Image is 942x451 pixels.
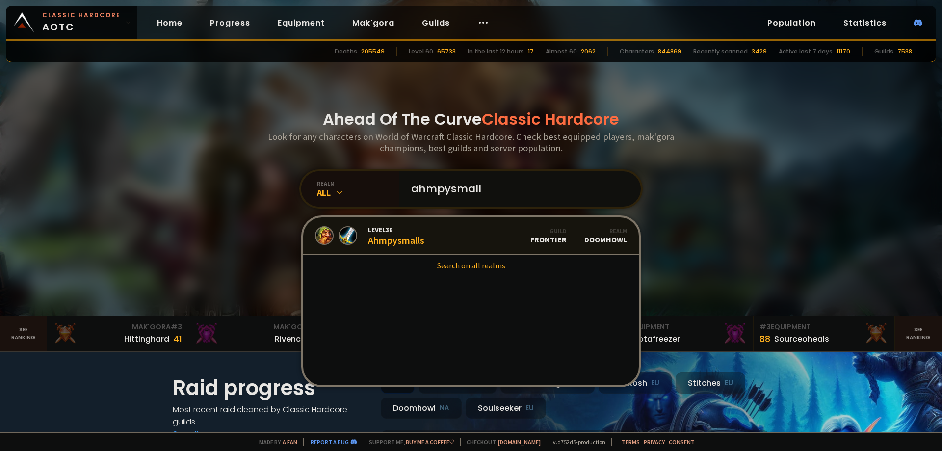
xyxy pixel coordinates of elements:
[584,227,627,235] div: Realm
[895,316,942,351] a: Seeranking
[546,47,577,56] div: Almost 60
[270,13,333,33] a: Equipment
[406,438,454,446] a: Buy me a coffee
[6,6,137,39] a: Classic HardcoreAOTC
[173,428,236,440] a: See all progress
[414,13,458,33] a: Guilds
[644,438,665,446] a: Privacy
[633,333,680,345] div: Notafreezer
[584,227,627,244] div: Doomhowl
[405,171,629,207] input: Search a character...
[202,13,258,33] a: Progress
[759,332,770,345] div: 88
[149,13,190,33] a: Home
[173,332,182,345] div: 41
[651,378,659,388] small: EU
[194,322,323,332] div: Mak'Gora
[283,438,297,446] a: a fan
[658,47,681,56] div: 844869
[874,47,893,56] div: Guilds
[173,372,369,403] h1: Raid progress
[752,47,767,56] div: 3429
[323,107,619,131] h1: Ahead Of The Curve
[547,438,605,446] span: v. d752d5 - production
[779,47,833,56] div: Active last 7 days
[173,403,369,428] h4: Most recent raid cleaned by Classic Hardcore guilds
[275,333,306,345] div: Rivench
[482,108,619,130] span: Classic Hardcore
[409,47,433,56] div: Level 60
[774,333,829,345] div: Sourceoheals
[42,11,121,20] small: Classic Hardcore
[599,372,672,394] div: Nek'Rosh
[525,403,534,413] small: EU
[612,316,754,351] a: #2Equipment88Notafreezer
[361,47,385,56] div: 205549
[759,13,824,33] a: Population
[317,180,399,187] div: realm
[622,438,640,446] a: Terms
[754,316,895,351] a: #3Equipment88Sourceoheals
[437,47,456,56] div: 65733
[311,438,349,446] a: Report a bug
[303,255,639,276] a: Search on all realms
[528,47,534,56] div: 17
[530,227,567,235] div: Guild
[837,47,850,56] div: 11170
[669,438,695,446] a: Consent
[124,333,169,345] div: Hittinghard
[363,438,454,446] span: Support me,
[693,47,748,56] div: Recently scanned
[759,322,771,332] span: # 3
[381,398,462,419] div: Doomhowl
[171,322,182,332] span: # 3
[264,131,678,154] h3: Look for any characters on World of Warcraft Classic Hardcore. Check best equipped players, mak'g...
[253,438,297,446] span: Made by
[466,398,546,419] div: Soulseeker
[836,13,894,33] a: Statistics
[498,438,541,446] a: [DOMAIN_NAME]
[368,225,424,246] div: Ahmpysmalls
[440,403,449,413] small: NA
[188,316,330,351] a: Mak'Gora#2Rivench100
[47,316,188,351] a: Mak'Gora#3Hittinghard41
[676,372,745,394] div: Stitches
[303,217,639,255] a: Level38AhmpysmallsGuildFrontierRealmDoomhowl
[460,438,541,446] span: Checkout
[468,47,524,56] div: In the last 12 hours
[335,47,357,56] div: Deaths
[725,378,733,388] small: EU
[42,11,121,34] span: AOTC
[368,225,424,234] span: Level 38
[897,47,912,56] div: 7538
[759,322,889,332] div: Equipment
[581,47,596,56] div: 2062
[618,322,747,332] div: Equipment
[620,47,654,56] div: Characters
[317,187,399,198] div: All
[53,322,182,332] div: Mak'Gora
[530,227,567,244] div: Frontier
[344,13,402,33] a: Mak'gora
